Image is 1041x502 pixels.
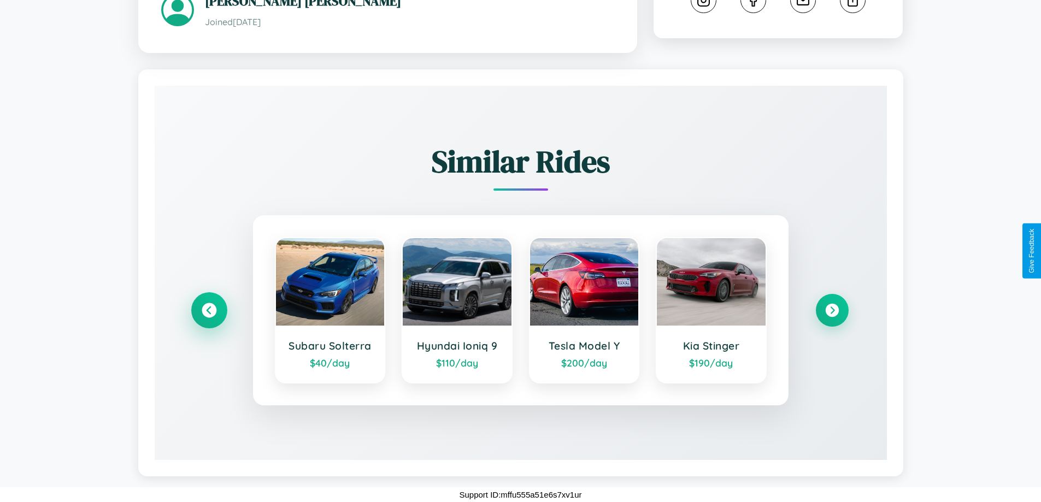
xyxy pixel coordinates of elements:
[414,357,501,369] div: $ 110 /day
[205,14,614,30] p: Joined [DATE]
[414,339,501,352] h3: Hyundai Ioniq 9
[275,237,386,383] a: Subaru Solterra$40/day
[287,339,374,352] h3: Subaru Solterra
[1028,229,1036,273] div: Give Feedback
[541,339,628,352] h3: Tesla Model Y
[656,237,767,383] a: Kia Stinger$190/day
[668,357,755,369] div: $ 190 /day
[541,357,628,369] div: $ 200 /day
[529,237,640,383] a: Tesla Model Y$200/day
[668,339,755,352] h3: Kia Stinger
[402,237,513,383] a: Hyundai Ioniq 9$110/day
[459,487,581,502] p: Support ID: mffu555a51e6s7xv1ur
[193,140,849,182] h2: Similar Rides
[287,357,374,369] div: $ 40 /day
